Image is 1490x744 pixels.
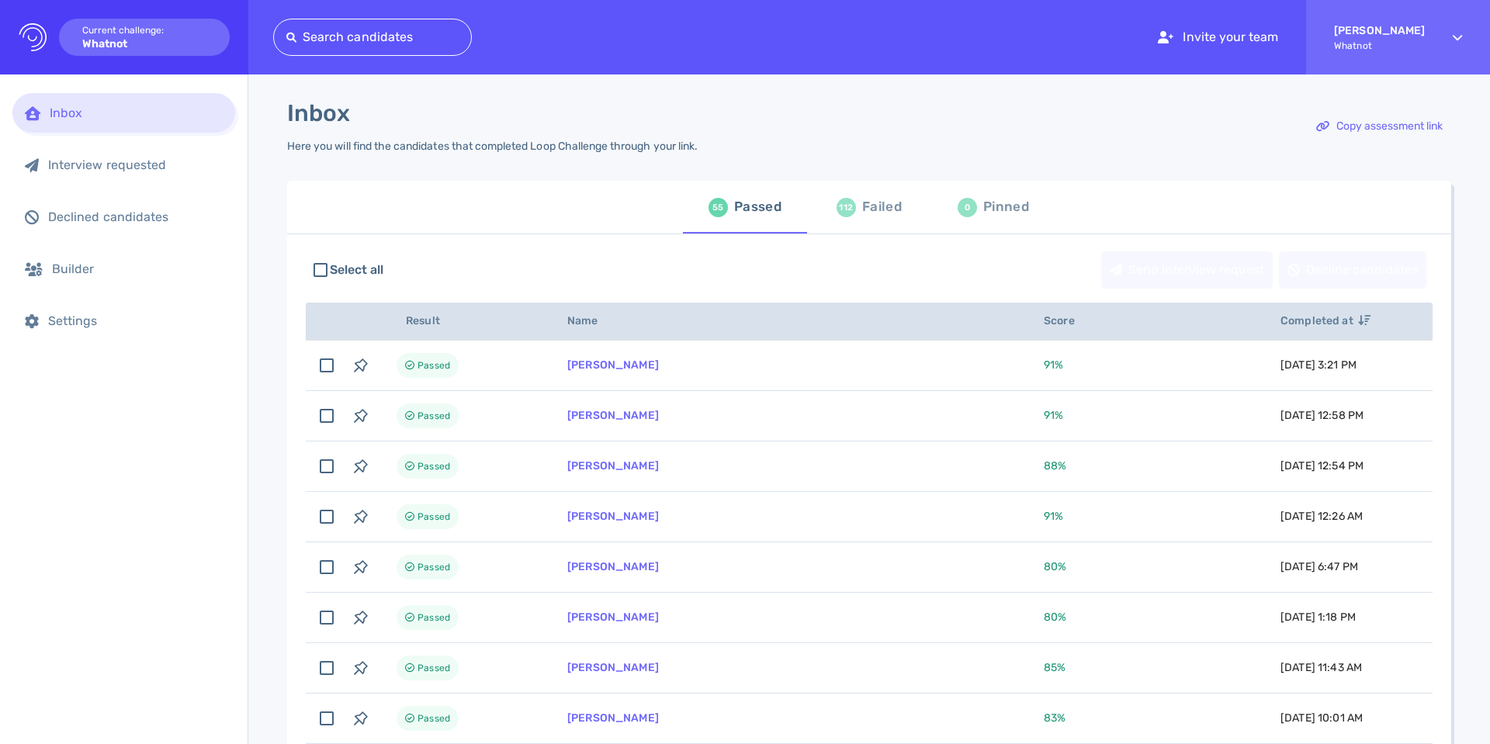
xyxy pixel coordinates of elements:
div: Copy assessment link [1308,109,1450,144]
span: [DATE] 10:01 AM [1280,711,1363,725]
div: Decline candidates [1280,252,1426,288]
div: Declined candidates [48,209,223,224]
span: 91 % [1044,358,1063,372]
div: Builder [52,261,223,276]
div: Passed [734,196,781,219]
span: [DATE] 6:47 PM [1280,560,1358,573]
span: Score [1044,314,1092,327]
div: Here you will find the candidates that completed Loop Challenge through your link. [287,140,698,153]
div: Inbox [50,106,223,120]
div: Pinned [983,196,1029,219]
span: 88 % [1044,459,1066,472]
span: Passed [418,709,450,728]
div: Interview requested [48,157,223,172]
div: Settings [48,313,223,328]
span: Passed [418,608,450,627]
span: [DATE] 1:18 PM [1280,611,1356,624]
button: Decline candidates [1279,251,1426,289]
div: Failed [862,196,902,219]
a: [PERSON_NAME] [567,409,659,422]
span: [DATE] 12:26 AM [1280,510,1363,523]
a: [PERSON_NAME] [567,459,659,472]
span: Completed at [1280,314,1370,327]
button: Send interview request [1101,251,1273,289]
div: Send interview request [1102,252,1272,288]
span: [DATE] 12:58 PM [1280,409,1364,422]
div: 112 [837,198,856,217]
a: [PERSON_NAME] [567,560,659,573]
a: [PERSON_NAME] [567,611,659,624]
button: Copy assessment link [1308,108,1451,145]
span: [DATE] 11:43 AM [1280,661,1362,674]
span: 85 % [1044,661,1066,674]
span: [DATE] 12:54 PM [1280,459,1364,472]
span: Passed [418,457,450,476]
a: [PERSON_NAME] [567,358,659,372]
span: 83 % [1044,711,1066,725]
span: 80 % [1044,560,1066,573]
a: [PERSON_NAME] [567,510,659,523]
span: 91 % [1044,510,1063,523]
strong: [PERSON_NAME] [1334,24,1425,37]
a: [PERSON_NAME] [567,661,659,674]
span: Passed [418,507,450,526]
span: [DATE] 3:21 PM [1280,358,1357,372]
span: Name [567,314,615,327]
span: Passed [418,558,450,576]
h1: Inbox [287,99,350,127]
span: Passed [418,659,450,677]
th: Result [378,303,549,341]
span: Passed [418,356,450,375]
span: 80 % [1044,611,1066,624]
span: 91 % [1044,409,1063,422]
span: Whatnot [1334,40,1425,51]
span: Select all [330,261,384,279]
span: Passed [418,407,450,425]
div: 55 [709,198,728,217]
a: [PERSON_NAME] [567,711,659,725]
div: 0 [958,198,977,217]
